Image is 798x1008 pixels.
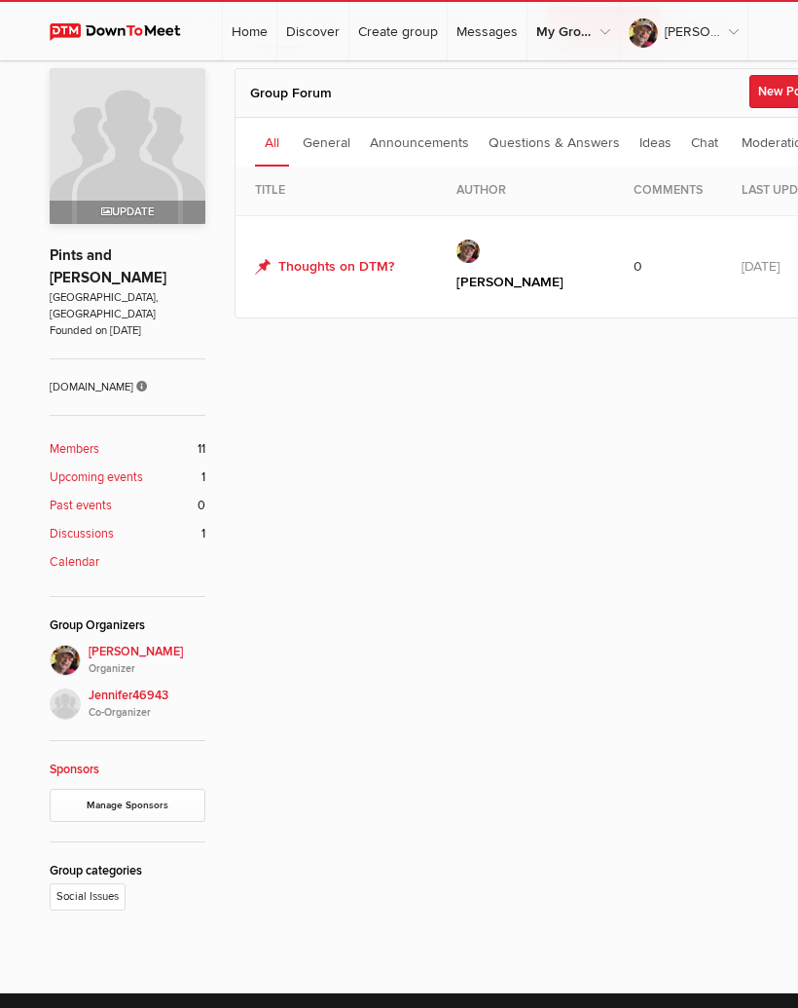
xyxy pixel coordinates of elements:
a: Pints and [PERSON_NAME] [50,246,166,287]
img: DownToMeet [50,23,199,41]
th: Title [236,167,437,215]
a: Update [50,68,205,224]
a: General [293,118,360,167]
a: Sponsors [50,762,99,777]
span: [GEOGRAPHIC_DATA], [GEOGRAPHIC_DATA] [50,289,205,322]
a: My Groups [527,2,619,60]
span: 1 [201,468,205,487]
th: Author [437,167,614,215]
div: Group Organizers [50,616,205,635]
span: [PERSON_NAME] [89,643,205,677]
img: Jim Stewart [456,240,480,263]
a: [PERSON_NAME] [620,2,747,60]
a: Past events 0 [50,497,205,515]
a: Manage Sponsors [50,789,205,822]
a: Members 11 [50,440,205,459]
a: All [255,118,289,167]
a: Announcements [360,118,479,167]
img: Jennifer46943 [50,689,81,720]
i: Organizer [89,661,205,677]
a: Jennifer46943Co-Organizer [50,677,205,721]
span: Update [101,205,155,218]
b: Past events [50,497,112,515]
a: Calendar [50,553,205,572]
a: Discussions 1 [50,525,205,543]
span: [PERSON_NAME] [456,274,563,290]
a: Chat [681,118,728,167]
b: Upcoming events [50,468,143,487]
a: Upcoming events 1 [50,468,205,487]
span: 0 [634,258,642,275]
b: Discussions [50,525,114,543]
span: 0 [198,497,205,515]
img: Jim Stewart [50,645,81,676]
b: Members [50,440,99,459]
span: [DOMAIN_NAME] [50,358,205,395]
a: Questions & Answers [479,118,630,167]
b: Calendar [50,553,99,572]
span: Jennifer46943 [89,687,205,721]
span: 11 [198,440,205,459]
a: Messages [448,2,526,60]
a: Home [223,2,276,60]
th: Comments [614,167,722,215]
a: Create group [349,2,447,60]
a: [PERSON_NAME]Organizer [50,645,205,677]
span: [DATE] [742,258,780,275]
a: Thoughts on DTM? [255,256,394,277]
a: [PERSON_NAME] [456,236,595,298]
div: Group categories [50,862,205,880]
a: Discover [277,2,348,60]
img: Pints and Peterson [50,68,205,224]
span: Founded on [DATE] [50,322,205,339]
a: Ideas [630,118,681,167]
span: 1 [201,525,205,543]
i: Co-Organizer [89,705,205,721]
